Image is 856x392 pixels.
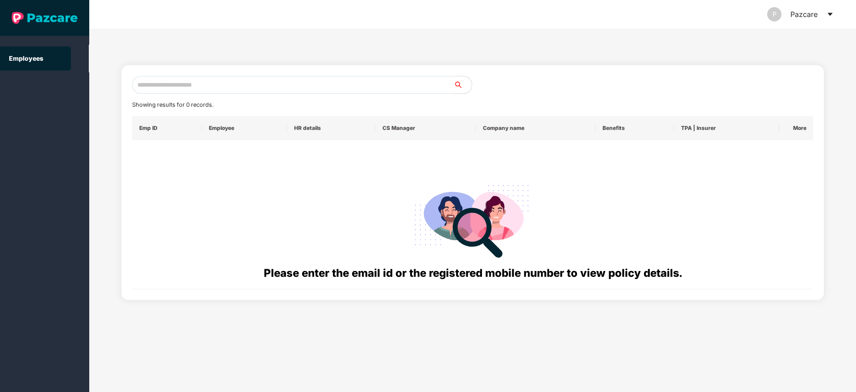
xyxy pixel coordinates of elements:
[408,174,537,265] img: svg+xml;base64,PHN2ZyB4bWxucz0iaHR0cDovL3d3dy53My5vcmcvMjAwMC9zdmciIHdpZHRoPSIyODgiIGhlaWdodD0iMj...
[375,116,476,140] th: CS Manager
[132,101,213,108] span: Showing results for 0 records.
[264,267,682,279] span: Please enter the email id or the registered mobile number to view policy details.
[674,116,779,140] th: TPA | Insurer
[9,54,43,62] a: Employees
[773,7,777,21] span: P
[453,81,472,88] span: search
[132,116,202,140] th: Emp ID
[779,116,813,140] th: More
[595,116,674,140] th: Benefits
[202,116,287,140] th: Employee
[453,76,472,94] button: search
[476,116,595,140] th: Company name
[827,11,834,18] span: caret-down
[287,116,375,140] th: HR details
